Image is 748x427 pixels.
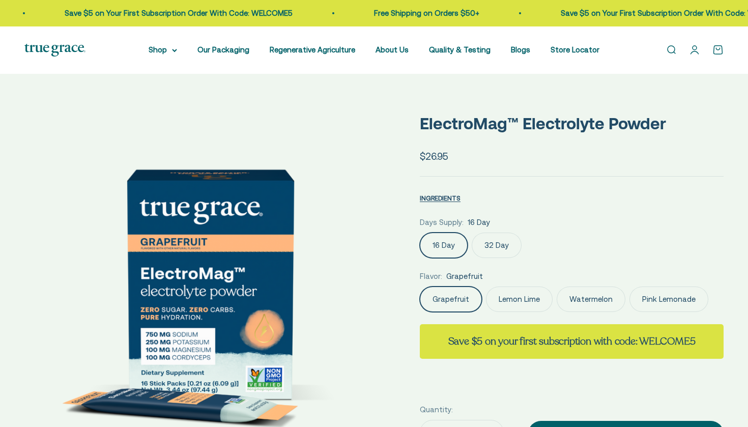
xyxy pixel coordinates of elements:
[420,404,453,416] label: Quantity:
[368,9,474,17] a: Free Shipping on Orders $50+
[551,45,599,54] a: Store Locator
[429,45,491,54] a: Quality & Testing
[420,216,464,229] legend: Days Supply:
[448,334,696,348] strong: Save $5 on your first subscription with code: WELCOME5
[420,149,448,164] sale-price: $26.95
[468,216,490,229] span: 16 Day
[59,7,287,19] p: Save $5 on Your First Subscription Order With Code: WELCOME5
[511,45,530,54] a: Blogs
[446,270,483,282] span: Grapefruit
[420,110,724,136] p: ElectroMag™ Electrolyte Powder
[197,45,249,54] a: Our Packaging
[376,45,409,54] a: About Us
[420,270,442,282] legend: Flavor:
[149,44,177,56] summary: Shop
[420,192,461,204] button: INGREDIENTS
[420,194,461,202] span: INGREDIENTS
[270,45,355,54] a: Regenerative Agriculture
